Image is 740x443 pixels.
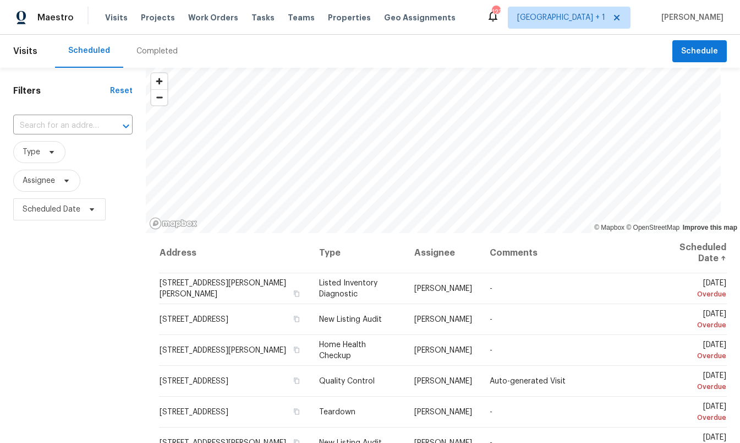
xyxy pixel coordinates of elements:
span: - [490,347,492,354]
span: New Listing Audit [319,316,382,323]
h1: Filters [13,85,110,96]
div: Overdue [660,289,726,300]
span: [STREET_ADDRESS][PERSON_NAME][PERSON_NAME] [160,279,286,298]
span: Work Orders [188,12,238,23]
a: Improve this map [683,224,737,231]
span: Teams [288,12,315,23]
span: Visits [13,39,37,63]
span: [STREET_ADDRESS] [160,377,228,385]
div: Scheduled [68,45,110,56]
canvas: Map [146,68,721,233]
button: Copy Address [292,314,302,324]
div: Overdue [660,350,726,361]
span: [PERSON_NAME] [414,377,472,385]
span: - [490,285,492,293]
span: Properties [328,12,371,23]
button: Schedule [672,40,727,63]
span: [PERSON_NAME] [657,12,723,23]
span: [PERSON_NAME] [414,408,472,416]
th: Type [310,233,405,273]
span: Scheduled Date [23,204,80,215]
th: Scheduled Date ↑ [651,233,727,273]
span: Quality Control [319,377,375,385]
span: Assignee [23,175,55,186]
button: Copy Address [292,345,302,355]
span: Geo Assignments [384,12,456,23]
button: Copy Address [292,289,302,299]
th: Assignee [405,233,481,273]
div: Reset [110,85,133,96]
span: Zoom out [151,90,167,105]
input: Search for an address... [13,117,102,134]
span: Visits [105,12,128,23]
span: [STREET_ADDRESS] [160,316,228,323]
span: Listed Inventory Diagnostic [319,279,377,298]
span: - [490,316,492,323]
span: [PERSON_NAME] [414,285,472,293]
button: Zoom in [151,73,167,89]
span: Type [23,147,40,158]
button: Copy Address [292,407,302,417]
span: Auto-generated Visit [490,377,566,385]
span: [DATE] [660,279,726,300]
span: [DATE] [660,341,726,361]
div: Overdue [660,381,726,392]
div: Overdue [660,412,726,423]
span: Maestro [37,12,74,23]
span: Tasks [251,14,275,21]
span: [DATE] [660,372,726,392]
span: Projects [141,12,175,23]
button: Copy Address [292,376,302,386]
span: [GEOGRAPHIC_DATA] + 1 [517,12,605,23]
div: Completed [136,46,178,57]
div: Overdue [660,320,726,331]
button: Zoom out [151,89,167,105]
a: Mapbox [594,224,624,231]
span: [PERSON_NAME] [414,347,472,354]
button: Open [118,118,134,134]
span: Schedule [681,45,718,58]
span: [STREET_ADDRESS][PERSON_NAME] [160,347,286,354]
span: Teardown [319,408,355,416]
th: Comments [481,233,651,273]
span: [PERSON_NAME] [414,316,472,323]
span: [STREET_ADDRESS] [160,408,228,416]
th: Address [159,233,310,273]
a: Mapbox homepage [149,217,198,230]
div: 123 [492,7,500,18]
span: [DATE] [660,403,726,423]
a: OpenStreetMap [626,224,679,231]
span: [DATE] [660,310,726,331]
span: - [490,408,492,416]
span: Home Health Checkup [319,341,366,360]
